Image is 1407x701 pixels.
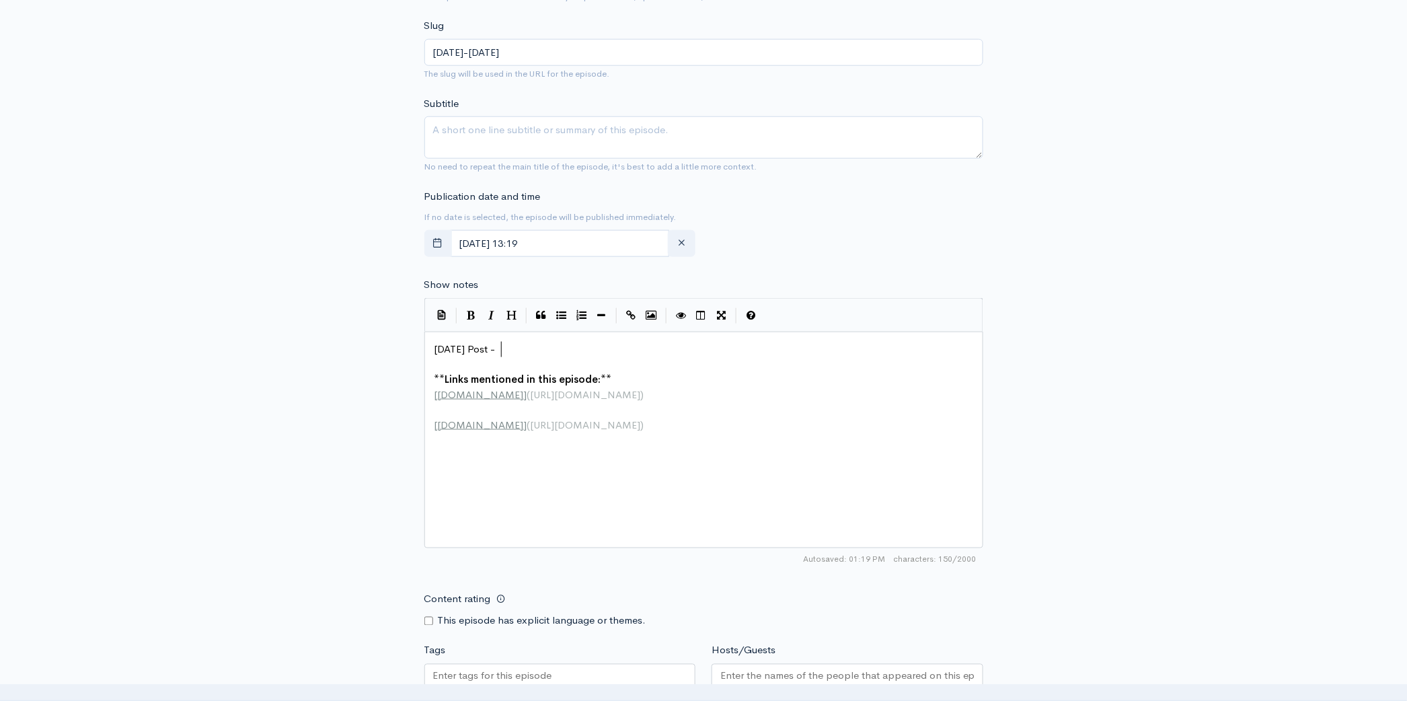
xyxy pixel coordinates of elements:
label: Tags [424,643,446,659]
button: Italic [482,305,502,326]
input: Enter tags for this episode [433,669,554,684]
button: Insert Image [642,305,662,326]
button: Markdown Guide [741,305,761,326]
i: | [526,308,527,324]
button: clear [668,230,695,258]
button: Toggle Side by Side [691,305,712,326]
i: | [456,308,457,324]
span: ( [527,388,531,401]
label: Publication date and time [424,189,541,205]
span: ( [527,418,531,431]
span: [DOMAIN_NAME] [438,388,524,401]
small: If no date is selected, the episode will be published immediately. [424,211,677,223]
span: ] [524,388,527,401]
input: title-of-episode [424,39,983,67]
span: [URL][DOMAIN_NAME] [531,388,641,401]
i: | [736,308,737,324]
label: This episode has explicit language or themes. [438,614,646,629]
button: Create Link [621,305,642,326]
span: Autosaved: 01:19 PM [804,554,886,566]
input: Enter the names of the people that appeared on this episode [720,669,975,684]
button: Numbered List [572,305,592,326]
button: Insert Show Notes Template [432,305,452,325]
button: toggle [424,230,452,258]
button: Heading [502,305,522,326]
span: [DOMAIN_NAME] [438,418,524,431]
small: No need to repeat the main title of the episode, it's best to add a little more context. [424,161,757,172]
label: Hosts/Guests [712,643,775,659]
span: 150/2000 [894,554,977,566]
span: ) [641,418,644,431]
span: ) [641,388,644,401]
i: | [616,308,617,324]
span: [ [434,388,438,401]
label: Show notes [424,277,479,293]
span: [ [434,418,438,431]
button: Quote [531,305,552,326]
button: Toggle Preview [671,305,691,326]
label: Slug [424,18,445,34]
label: Subtitle [424,96,459,112]
label: Content rating [424,586,491,614]
button: Insert Horizontal Line [592,305,612,326]
small: The slug will be used in the URL for the episode. [424,68,610,79]
span: Links mentioned in this episode: [445,373,601,385]
button: Generic List [552,305,572,326]
button: Bold [461,305,482,326]
i: | [666,308,667,324]
span: [DATE] Post - [434,342,496,355]
button: Toggle Fullscreen [712,305,732,326]
span: [URL][DOMAIN_NAME] [531,418,641,431]
span: ] [524,418,527,431]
